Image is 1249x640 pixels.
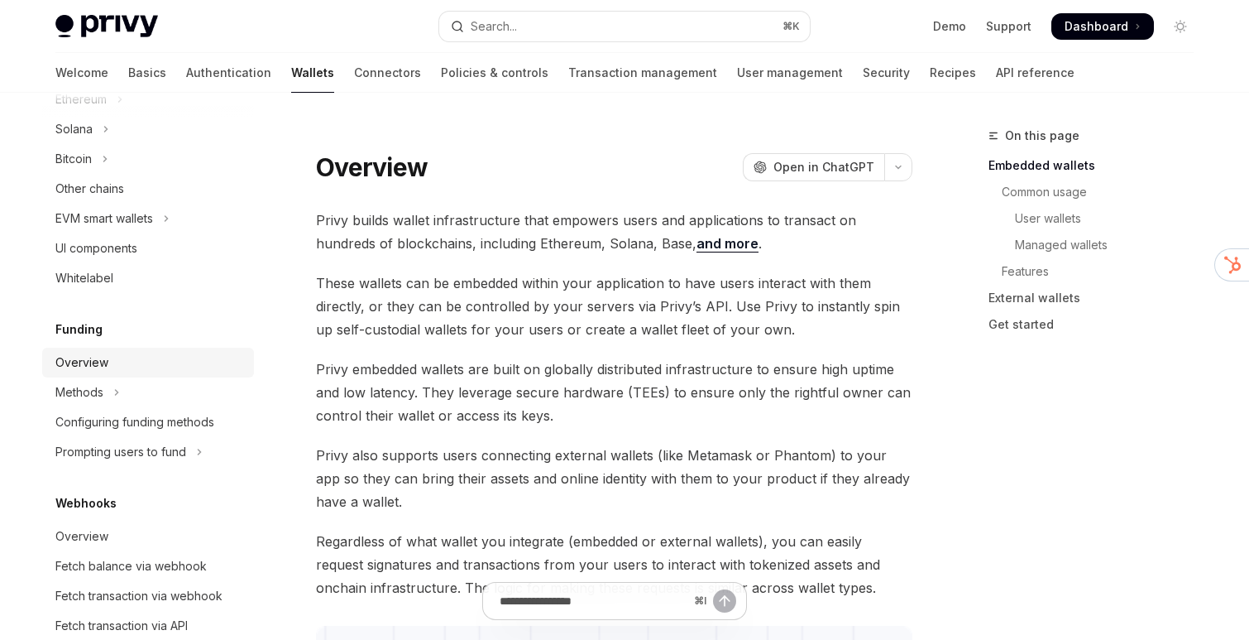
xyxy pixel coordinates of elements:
img: light logo [55,15,158,38]
a: Whitelabel [42,263,254,293]
button: Toggle Methods section [42,378,254,407]
a: Security [863,53,910,93]
a: Recipes [930,53,976,93]
a: Connectors [354,53,421,93]
a: Policies & controls [441,53,548,93]
a: Fetch transaction via webhook [42,581,254,611]
div: Fetch transaction via webhook [55,586,223,606]
a: Transaction management [568,53,717,93]
span: Regardless of what wallet you integrate (embedded or external wallets), you can easily request si... [316,530,912,599]
h5: Funding [55,320,103,339]
span: Privy builds wallet infrastructure that empowers users and applications to transact on hundreds o... [316,209,912,255]
a: Dashboard [1051,13,1154,40]
a: Managed wallets [988,232,1207,258]
div: EVM smart wallets [55,209,153,229]
button: Toggle Solana section [42,114,254,144]
a: User wallets [988,205,1207,232]
a: Overview [42,522,254,551]
div: Fetch balance via webhook [55,556,207,576]
a: Common usage [988,179,1207,205]
div: Configuring funding methods [55,412,214,432]
div: Search... [471,17,517,36]
button: Toggle Bitcoin section [42,144,254,174]
button: Send message [713,589,736,613]
a: Wallets [291,53,334,93]
div: Overview [55,353,108,373]
div: Prompting users to fund [55,442,186,462]
a: Configuring funding methods [42,407,254,437]
input: Ask a question... [500,583,687,619]
a: Get started [988,311,1207,338]
button: Open search [439,12,810,41]
span: Open in ChatGPT [773,159,874,176]
a: API reference [996,53,1074,93]
span: These wallets can be embedded within your application to have users interact with them directly, ... [316,272,912,341]
a: UI components [42,233,254,263]
span: On this page [1005,126,1079,146]
span: ⌘ K [782,20,800,33]
span: Privy embedded wallets are built on globally distributed infrastructure to ensure high uptime and... [316,358,912,427]
button: Toggle EVM smart wallets section [42,204,254,233]
div: Whitelabel [55,268,113,288]
a: Overview [42,348,254,378]
div: Overview [55,527,108,546]
button: Toggle dark mode [1167,13,1194,40]
span: Privy also supports users connecting external wallets (like Metamask or Phantom) to your app so t... [316,444,912,513]
a: Other chains [42,174,254,204]
button: Open in ChatGPT [743,153,884,181]
a: Embedded wallets [988,152,1207,179]
a: Fetch balance via webhook [42,551,254,581]
h1: Overview [316,152,428,182]
button: Toggle Prompting users to fund section [42,437,254,467]
a: User management [737,53,843,93]
h5: Webhooks [55,493,117,513]
a: Demo [933,18,966,35]
div: Bitcoin [55,149,92,169]
div: Methods [55,383,103,402]
a: Support [986,18,1031,35]
a: Welcome [55,53,108,93]
div: Other chains [55,179,124,199]
a: Authentication [186,53,271,93]
a: Basics [128,53,166,93]
div: Fetch transaction via API [55,616,188,636]
div: UI components [55,238,137,258]
a: Features [988,258,1207,285]
div: Solana [55,119,93,139]
a: and more [696,235,758,253]
span: Dashboard [1065,18,1128,35]
a: External wallets [988,285,1207,311]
